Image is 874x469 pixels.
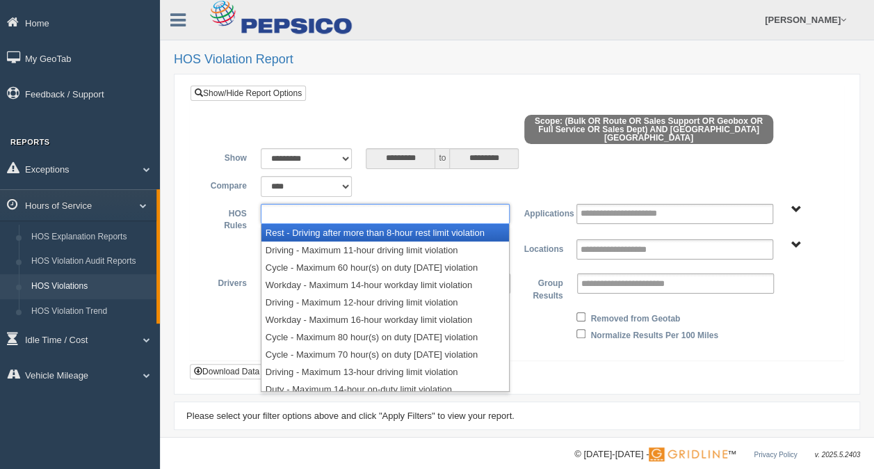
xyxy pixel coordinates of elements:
[517,204,569,221] label: Applications
[191,86,306,101] a: Show/Hide Report Options
[590,326,718,342] label: Normalize Results Per 100 Miles
[261,276,510,294] li: Workday - Maximum 14-hour workday limit violation
[261,224,510,241] li: Rest - Driving after more than 8-hour rest limit violation
[261,294,510,311] li: Driving - Maximum 12-hour driving limit violation
[261,259,510,276] li: Cycle - Maximum 60 hour(s) on duty [DATE] violation
[517,239,570,256] label: Locations
[574,447,860,462] div: © [DATE]-[DATE] - ™
[261,311,510,328] li: Workday - Maximum 16-hour workday limit violation
[201,273,254,290] label: Drivers
[25,274,156,299] a: HOS Violations
[261,381,510,398] li: Duty - Maximum 14-hour on-duty limit violation
[201,148,254,165] label: Show
[649,447,727,461] img: Gridline
[517,273,570,302] label: Group Results
[524,115,774,144] span: Scope: (Bulk OR Route OR Sales Support OR Geobox OR Full Service OR Sales Dept) AND [GEOGRAPHIC_D...
[186,411,515,421] span: Please select your filter options above and click "Apply Filters" to view your report.
[25,299,156,324] a: HOS Violation Trend
[815,451,860,459] span: v. 2025.5.2403
[590,309,680,326] label: Removed from Geotab
[261,346,510,363] li: Cycle - Maximum 70 hour(s) on duty [DATE] violation
[25,225,156,250] a: HOS Explanation Reports
[190,364,264,379] button: Download Data
[435,148,449,169] span: to
[201,204,254,232] label: HOS Rules
[201,176,254,193] label: Compare
[754,451,797,459] a: Privacy Policy
[261,363,510,381] li: Driving - Maximum 13-hour driving limit violation
[25,249,156,274] a: HOS Violation Audit Reports
[261,241,510,259] li: Driving - Maximum 11-hour driving limit violation
[174,53,860,67] h2: HOS Violation Report
[261,328,510,346] li: Cycle - Maximum 80 hour(s) on duty [DATE] violation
